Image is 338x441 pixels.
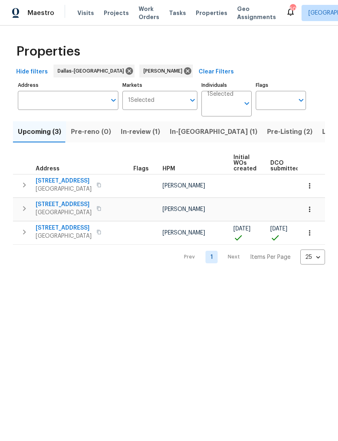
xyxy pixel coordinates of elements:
span: Work Orders [139,5,159,21]
a: Goto page 1 [205,251,218,263]
button: Open [108,95,119,106]
span: HPM [163,166,175,172]
span: [GEOGRAPHIC_DATA] [36,209,92,217]
span: Properties [196,9,227,17]
span: [PERSON_NAME] [163,230,205,236]
label: Markets [122,83,198,88]
span: Address [36,166,60,172]
span: [PERSON_NAME] [163,207,205,212]
span: [STREET_ADDRESS] [36,224,92,232]
button: Open [187,95,198,106]
span: Visits [77,9,94,17]
label: Flags [256,83,306,88]
button: Clear Filters [195,65,237,80]
span: Tasks [169,10,186,16]
span: Hide filters [16,67,48,77]
button: Hide filters [13,65,51,80]
span: Maestro [28,9,54,17]
span: Initial WOs created [233,155,257,172]
span: In-review (1) [121,126,160,138]
span: [STREET_ADDRESS] [36,200,92,209]
span: 1 Selected [128,97,154,104]
span: Projects [104,9,129,17]
nav: Pagination Navigation [176,250,325,265]
span: 1 Selected [207,91,233,98]
label: Address [18,83,118,88]
span: DCO submitted [270,160,299,172]
span: [GEOGRAPHIC_DATA] [36,232,92,240]
button: Open [241,98,252,109]
div: 50 [290,5,295,13]
p: Items Per Page [250,253,291,261]
span: Pre-Listing (2) [267,126,312,138]
span: Upcoming (3) [18,126,61,138]
span: Properties [16,47,80,56]
div: Dallas-[GEOGRAPHIC_DATA] [53,65,135,77]
span: [PERSON_NAME] [143,67,186,75]
div: 25 [300,247,325,268]
label: Individuals [201,83,252,88]
span: Clear Filters [199,67,234,77]
span: [DATE] [270,226,287,232]
span: [STREET_ADDRESS] [36,177,92,185]
span: Dallas-[GEOGRAPHIC_DATA] [58,67,127,75]
span: Pre-reno (0) [71,126,111,138]
span: [GEOGRAPHIC_DATA] [36,185,92,193]
span: Geo Assignments [237,5,276,21]
span: In-[GEOGRAPHIC_DATA] (1) [170,126,257,138]
button: Open [295,95,307,106]
div: [PERSON_NAME] [139,65,193,77]
span: [DATE] [233,226,250,232]
span: [PERSON_NAME] [163,183,205,189]
span: Flags [133,166,149,172]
